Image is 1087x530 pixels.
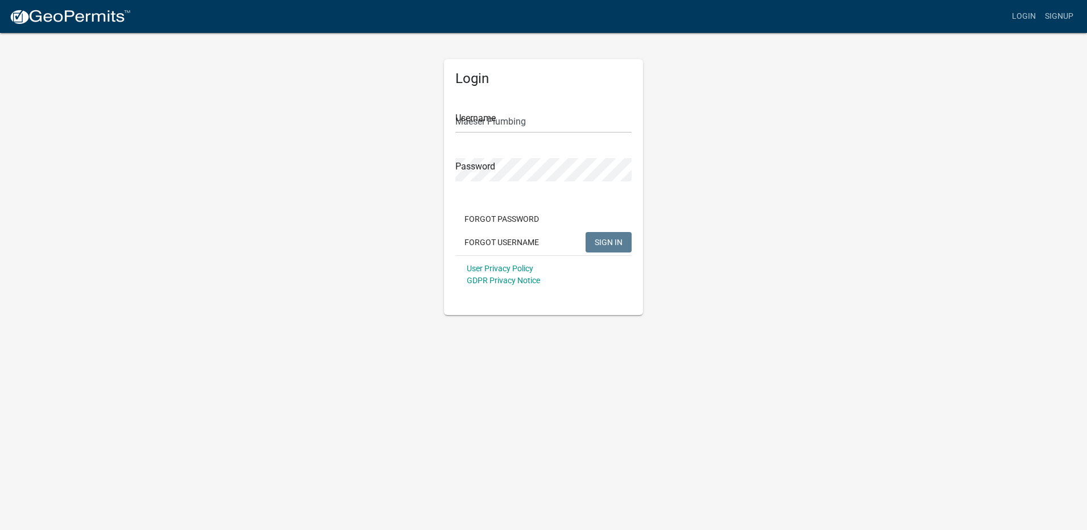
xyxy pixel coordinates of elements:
span: SIGN IN [595,237,623,246]
button: Forgot Username [455,232,548,252]
h5: Login [455,71,632,87]
a: Login [1007,6,1040,27]
a: GDPR Privacy Notice [467,276,540,285]
button: Forgot Password [455,209,548,229]
a: User Privacy Policy [467,264,533,273]
a: Signup [1040,6,1078,27]
button: SIGN IN [586,232,632,252]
